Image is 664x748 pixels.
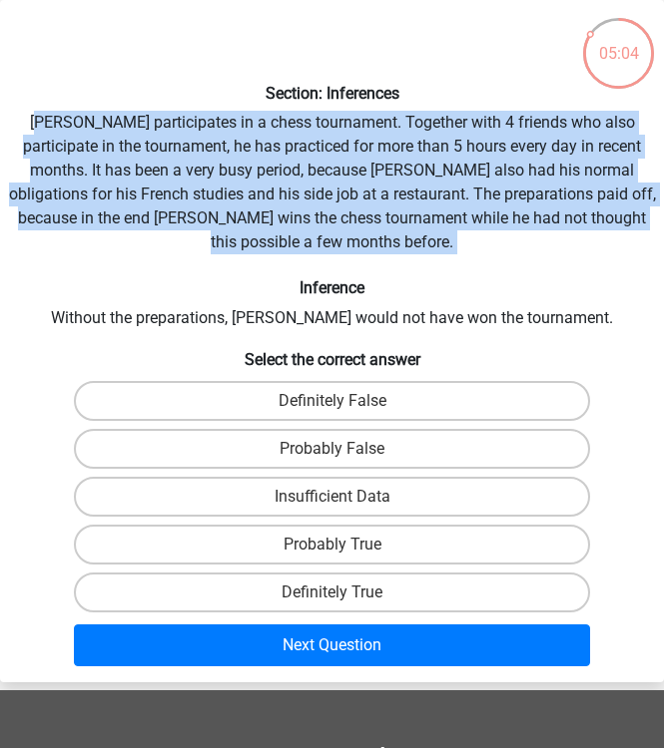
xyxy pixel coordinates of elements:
button: Next Question [74,624,591,666]
label: Definitely True [74,572,591,612]
div: 05:04 [581,16,656,66]
h6: Select the correct answer [8,346,656,369]
h6: Inference [8,278,656,297]
label: Insufficient Data [74,477,591,517]
h6: Section: Inferences [8,84,656,103]
label: Probably True [74,525,591,564]
label: Probably False [74,429,591,469]
label: Definitely False [74,381,591,421]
